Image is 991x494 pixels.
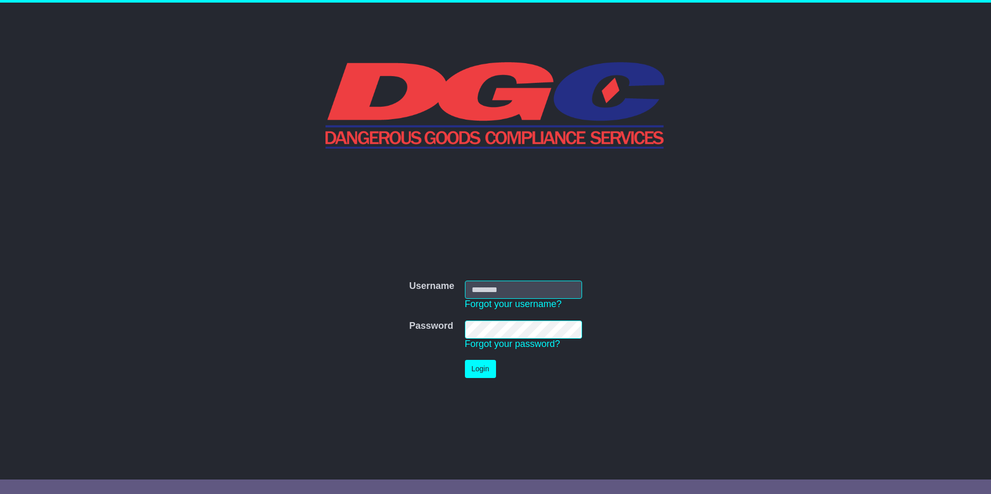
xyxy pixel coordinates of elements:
a: Forgot your password? [465,339,560,349]
label: Password [409,321,453,332]
button: Login [465,360,496,378]
a: Forgot your username? [465,299,562,309]
label: Username [409,281,454,292]
img: DGC QLD [325,61,666,149]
